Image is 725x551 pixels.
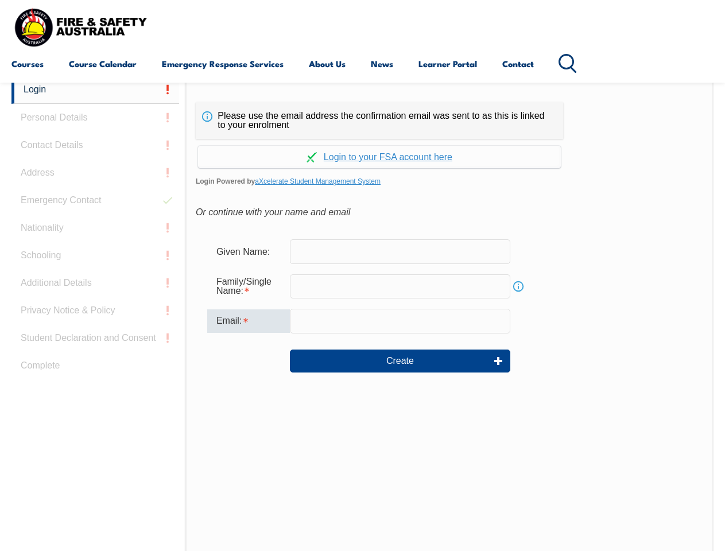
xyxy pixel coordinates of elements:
a: News [371,50,393,77]
a: Contact [502,50,534,77]
button: Create [290,350,510,372]
a: aXcelerate Student Management System [255,177,381,185]
div: Or continue with your name and email [196,204,703,221]
span: Login Powered by [196,173,703,190]
a: Login [11,76,179,104]
a: Info [510,278,526,294]
div: Please use the email address the confirmation email was sent to as this is linked to your enrolment [196,102,563,139]
a: Courses [11,50,44,77]
div: Email is required. [207,309,290,332]
img: Log in withaxcelerate [307,152,317,162]
a: Course Calendar [69,50,137,77]
a: Emergency Response Services [162,50,284,77]
a: About Us [309,50,346,77]
div: Given Name: [207,240,290,262]
a: Learner Portal [418,50,477,77]
div: Family/Single Name is required. [207,271,290,302]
